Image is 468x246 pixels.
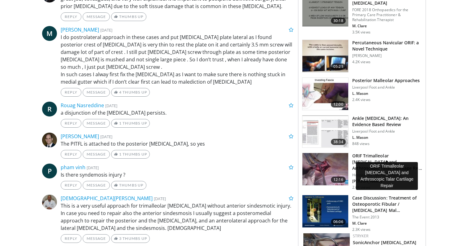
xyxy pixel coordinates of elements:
[61,202,293,232] p: This is a very useful approach for trimalleolar [MEDICAL_DATA] without anterior sindesmotic injur...
[352,77,420,84] h3: Posterior Malleolar Approaches
[331,18,346,24] span: 30:18
[302,116,348,148] img: fb7b7a01-cddc-4fe6-a7c5-b60feb239fe3.150x105_q85_crop-smart_upscale.jpg
[302,195,348,227] img: XzOTlMlQSGUnbGTX4xMDoxOjBrO-I4W8.150x105_q85_crop-smart_upscale.jpg
[42,133,57,147] img: Avatar
[331,139,346,145] span: 38:34
[302,115,422,148] a: 38:34 Ankle [MEDICAL_DATA]: An Evidence Based Review Liverpool Foot and Ankle L. Mason 848 views
[83,234,110,243] a: Message
[352,195,422,213] h3: Case Discussion: Treatment of Osteoporotic Fibular / [MEDICAL_DATA] Mal…
[352,185,370,190] p: 2.6K views
[83,119,110,128] a: Message
[119,236,122,241] span: 3
[302,77,422,110] a: 12:00 Posterior Malleolar Approaches Liverpool Foot and Ankle L. Mason 2.4K views
[352,173,422,178] p: Hospital for Special Surgery
[111,181,146,190] a: Thumbs Up
[111,150,150,159] a: 1 Thumbs Up
[61,150,81,159] a: Reply
[61,133,99,140] a: [PERSON_NAME]
[302,78,348,110] img: ad0c3c97-1adf-422f-b795-38ace30bb30a.150x105_q85_crop-smart_upscale.jpg
[302,153,422,190] a: 12:16 ORIF Trimalleolar [MEDICAL_DATA] and Arthroscopic Talar Cartilage Re… Hospital for Special ...
[352,129,422,134] p: Liverpool Foot and Ankle
[331,219,346,225] span: 06:06
[302,40,422,72] a: 05:21 Percutaneous Navicular ORIF: a Novel Technique [PERSON_NAME] 4.2K views
[61,164,85,171] a: pham vinh
[42,164,57,178] a: P
[100,134,112,139] small: [DATE]
[61,140,293,147] p: The PITFL is attached to the posterior [MEDICAL_DATA], so yes
[61,109,293,116] p: a disjunction of the [MEDICAL_DATA] persists.
[111,12,146,21] a: Thumbs Up
[352,24,422,29] p: M. Clare
[352,97,370,102] p: 2.4K views
[352,135,422,140] p: L. Mason
[61,88,81,97] a: Reply
[356,162,418,190] div: ORIF Trimalleolar [MEDICAL_DATA] and Arthroscopic Talar Cartilage Repair
[353,233,368,239] a: Stryker
[352,59,370,64] p: 4.2K views
[352,91,420,96] p: L. Mason
[331,177,346,183] span: 12:16
[42,102,57,116] a: R
[61,195,153,202] a: [DEMOGRAPHIC_DATA][PERSON_NAME]
[61,181,81,190] a: Reply
[352,7,422,22] p: FORE 2018 Orthopaedics for the Primary Care Practitioner & Rehabilitation Therapist
[61,33,293,86] p: I do postrolateral approach in these cases and put [MEDICAL_DATA] plate lateral as I found poster...
[331,101,346,108] span: 12:00
[87,165,99,170] small: [DATE]
[352,179,422,184] p: [PERSON_NAME]
[352,215,422,220] p: The Event 2013
[111,119,150,128] a: 1 Thumbs Up
[352,227,370,232] p: 2.3K views
[119,90,122,94] span: 4
[352,221,422,226] p: M. Clare
[302,153,348,185] img: df2ef6c5-72db-4381-a7f0-29dbc328ca62.150x105_q85_crop-smart_upscale.jpg
[61,234,81,243] a: Reply
[352,30,370,35] p: 3.5K views
[61,171,293,178] p: Is there syndemosis injury ?
[61,119,81,128] a: Reply
[352,53,422,58] p: [PERSON_NAME]
[119,121,122,125] span: 1
[61,12,81,21] a: Reply
[119,152,122,156] span: 1
[83,88,110,97] a: Message
[61,102,104,109] a: Rouag Nasreddine
[83,12,110,21] a: Message
[111,234,150,243] a: 3 Thumbs Up
[154,196,166,201] small: [DATE]
[352,85,420,90] p: Liverpool Foot and Ankle
[352,115,422,128] h3: Ankle [MEDICAL_DATA]: An Evidence Based Review
[302,40,348,72] img: ca2fd6bf-09bc-49a4-8d3f-cd1c4fef2767.150x105_q85_crop-smart_upscale.jpg
[100,27,112,33] small: [DATE]
[61,26,99,33] a: [PERSON_NAME]
[42,26,57,41] a: M
[352,153,422,171] h3: ORIF Trimalleolar [MEDICAL_DATA] and Arthroscopic Talar Cartilage Re…
[83,181,110,190] a: Message
[352,141,370,146] p: 848 views
[83,150,110,159] a: Message
[352,40,422,52] h3: Percutaneous Navicular ORIF: a Novel Technique
[302,195,422,232] a: 06:06 Case Discussion: Treatment of Osteoporotic Fibular / [MEDICAL_DATA] Mal… The Event 2013 M. ...
[111,88,150,97] a: 4 Thumbs Up
[331,64,346,70] span: 05:21
[42,195,57,209] img: Avatar
[105,103,117,108] small: [DATE]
